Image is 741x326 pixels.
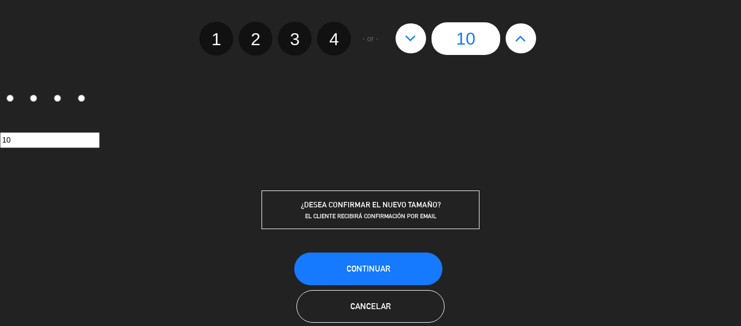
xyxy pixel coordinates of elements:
label: 3 [48,90,72,108]
input: 4 [78,95,85,102]
span: EL CLIENTE RECIBIRÁ CONFIRMACIÓN POR EMAIL [305,212,436,220]
span: Continuar [347,264,390,273]
label: 2 [24,90,48,108]
span: Cancelar [350,302,391,311]
input: 1 [7,95,14,102]
input: 2 [30,95,37,102]
label: 3 [278,22,312,56]
label: 2 [239,22,272,56]
button: Continuar [294,253,442,285]
span: - or - [362,33,379,45]
label: 1 [199,22,233,56]
span: ¿DESEA CONFIRMAR EL NUEVO TAMAÑO? [301,200,441,209]
button: Cancelar [296,290,445,323]
label: 4 [317,22,351,56]
label: 4 [71,90,95,108]
input: 3 [54,95,61,102]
